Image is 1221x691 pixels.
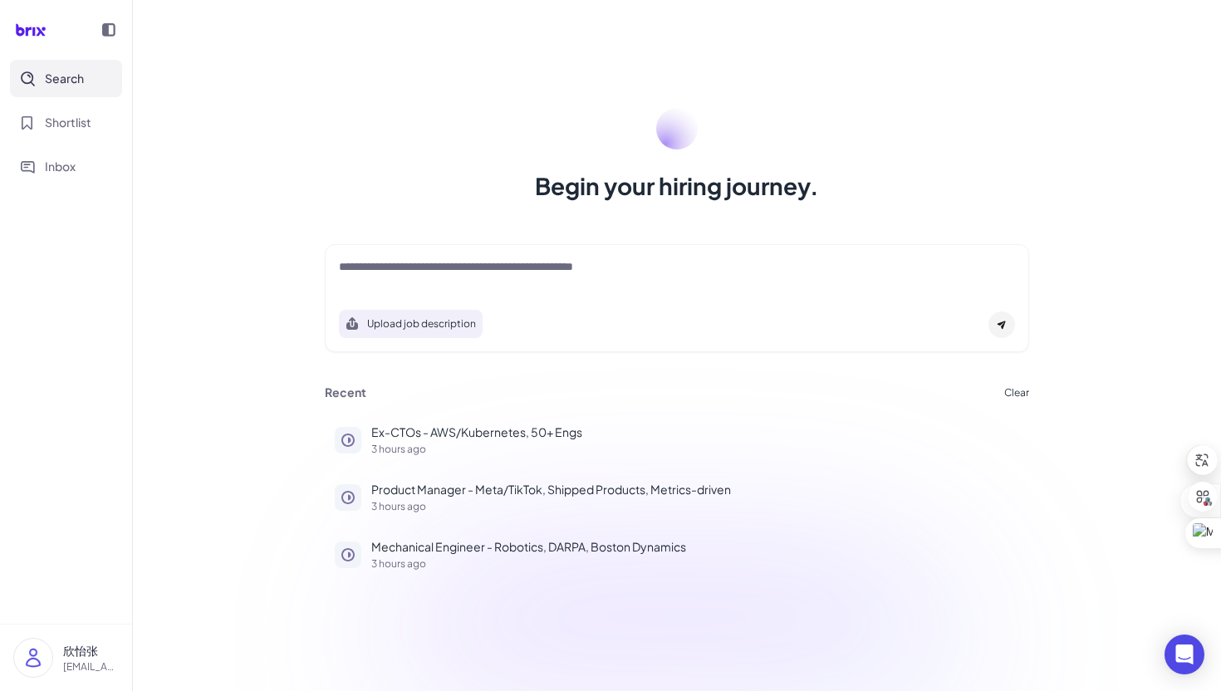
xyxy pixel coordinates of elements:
p: Mechanical Engineer - Robotics, DARPA, Boston Dynamics [371,538,1019,556]
button: Product Manager - Meta/TikTok, Shipped Products, Metrics-driven3 hours ago [325,471,1029,522]
button: Search using job description [339,310,483,338]
button: Search [10,60,122,97]
p: Ex-CTOs - AWS/Kubernetes, 50+ Engs [371,424,1019,441]
img: user_logo.png [14,639,52,677]
p: 3 hours ago [371,559,1019,569]
button: Clear [1004,388,1029,398]
button: Inbox [10,148,122,185]
span: Inbox [45,158,76,175]
h3: Recent [325,385,366,400]
span: Search [45,70,84,87]
h1: Begin your hiring journey. [535,169,819,203]
p: [EMAIL_ADDRESS][DOMAIN_NAME] [63,659,119,674]
p: 欣怡张 [63,642,119,659]
p: 3 hours ago [371,502,1019,512]
button: Mechanical Engineer - Robotics, DARPA, Boston Dynamics3 hours ago [325,528,1029,579]
span: Shortlist [45,114,91,131]
p: 3 hours ago [371,444,1019,454]
button: Ex-CTOs - AWS/Kubernetes, 50+ Engs3 hours ago [325,414,1029,464]
div: Open Intercom Messenger [1165,635,1204,674]
button: Shortlist [10,104,122,141]
p: Product Manager - Meta/TikTok, Shipped Products, Metrics-driven [371,481,1019,498]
